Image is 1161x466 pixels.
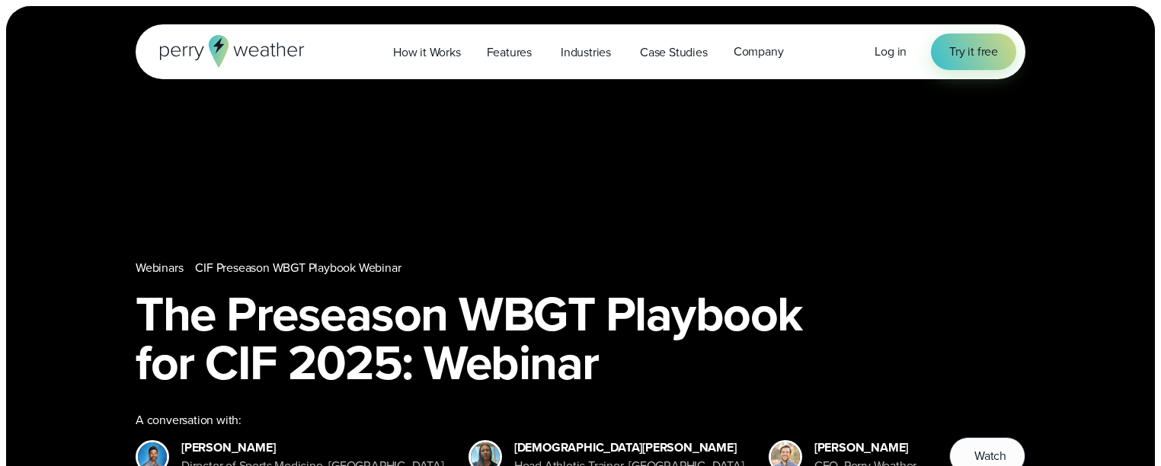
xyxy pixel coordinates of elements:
span: Try it free [949,43,998,61]
span: Company [734,43,784,61]
a: How it Works [380,37,474,68]
span: How it Works [393,43,461,62]
div: [PERSON_NAME] [181,439,444,457]
a: Log in [875,43,907,61]
a: Webinars [136,259,183,277]
span: Industries [561,43,611,62]
span: Watch [974,447,1006,465]
a: CIF Preseason WBGT Playbook Webinar [195,259,401,277]
div: [PERSON_NAME] [814,439,916,457]
span: Case Studies [640,43,708,62]
a: Try it free [931,34,1016,70]
h1: The Preseason WBGT Playbook for CIF 2025: Webinar [136,289,1025,387]
nav: Breadcrumb [136,259,1025,277]
span: Features [487,43,532,62]
div: [DEMOGRAPHIC_DATA][PERSON_NAME] [514,439,744,457]
span: Log in [875,43,907,60]
a: Case Studies [627,37,721,68]
div: A conversation with: [136,411,925,429]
